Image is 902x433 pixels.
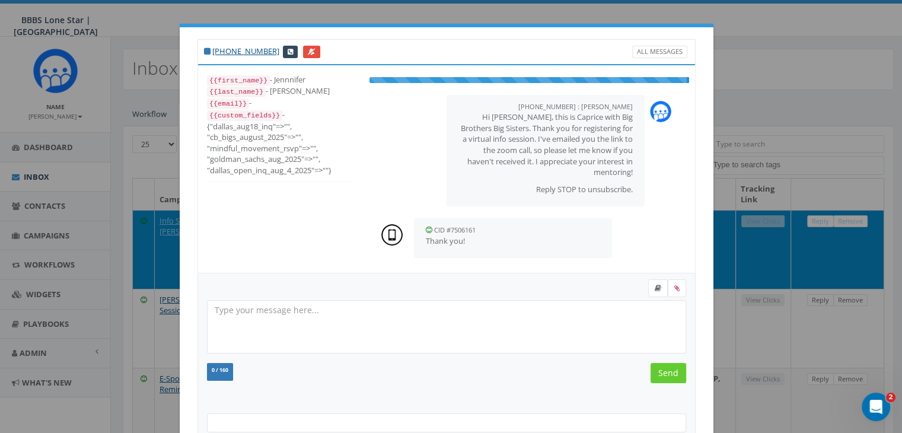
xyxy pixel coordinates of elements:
input: Send [651,363,686,383]
code: {{last_name}} [207,87,266,97]
img: person-7663c4fa307d6c3c676fe4775fa3fa0625478a53031cd108274f5a685e757777.png [381,224,403,246]
div: - [207,97,355,109]
i: This phone number is subscribed and will receive texts. [204,47,211,55]
label: Insert Template Text [648,279,668,297]
a: [PHONE_NUMBER] [212,46,279,56]
p: Thank you! [426,235,600,247]
code: {{email}} [207,98,249,109]
span: Attach your media [668,279,686,297]
p: Hi [PERSON_NAME], this is Caprice with Big Brothers Big Sisters. Thank you for registering for a ... [458,112,633,177]
code: {{first_name}} [207,75,270,86]
iframe: Intercom live chat [862,393,890,421]
textarea: Search [211,417,216,428]
small: CID #7506161 [434,225,476,234]
span: 2 [886,393,895,402]
img: Rally_Corp_Icon.png [650,101,671,122]
p: Reply STOP to unsubscribe. [458,184,633,195]
div: - [PERSON_NAME] [207,85,355,97]
span: 0 / 160 [212,367,228,374]
small: [PHONE_NUMBER] : [PERSON_NAME] [518,102,633,111]
code: {{custom_fields}} [207,110,282,121]
a: All Messages [632,46,687,58]
div: - {"dallas_aug18_inq"=>"", "cb_bigs_august_2025"=>"", "mindful_movement_rsvp"=>"", "goldman_sachs... [207,109,355,176]
div: - Jennnifer [207,74,355,86]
